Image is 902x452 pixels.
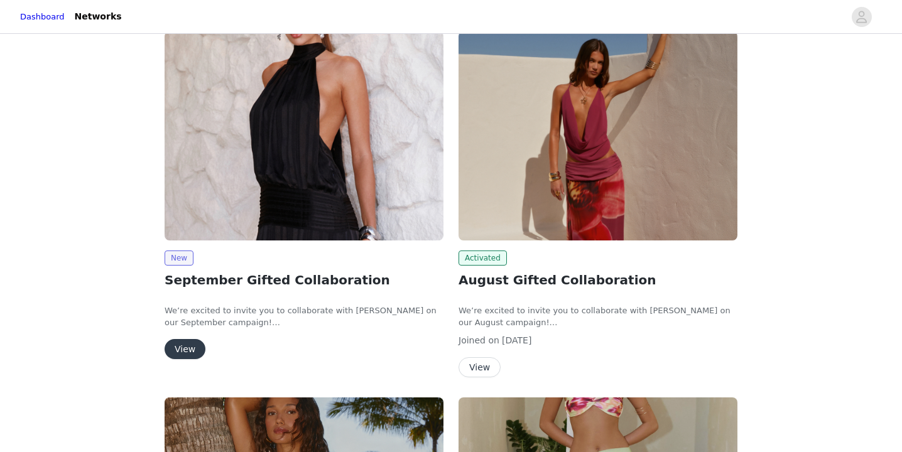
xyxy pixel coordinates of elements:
a: Networks [67,3,129,31]
img: Peppermayo AUS [165,31,443,240]
button: View [459,357,501,377]
img: Peppermayo AUS [459,31,737,240]
h2: August Gifted Collaboration [459,271,737,289]
a: View [165,345,205,354]
p: We’re excited to invite you to collaborate with [PERSON_NAME] on our August campaign! [459,304,737,329]
p: We’re excited to invite you to collaborate with [PERSON_NAME] on our September campaign! [165,304,443,329]
span: [DATE] [502,335,531,345]
a: Dashboard [20,11,65,23]
span: New [165,250,193,266]
h2: September Gifted Collaboration [165,271,443,289]
span: Activated [459,250,507,266]
div: avatar [856,7,867,27]
span: Joined on [459,335,499,345]
button: View [165,339,205,359]
a: View [459,363,501,372]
